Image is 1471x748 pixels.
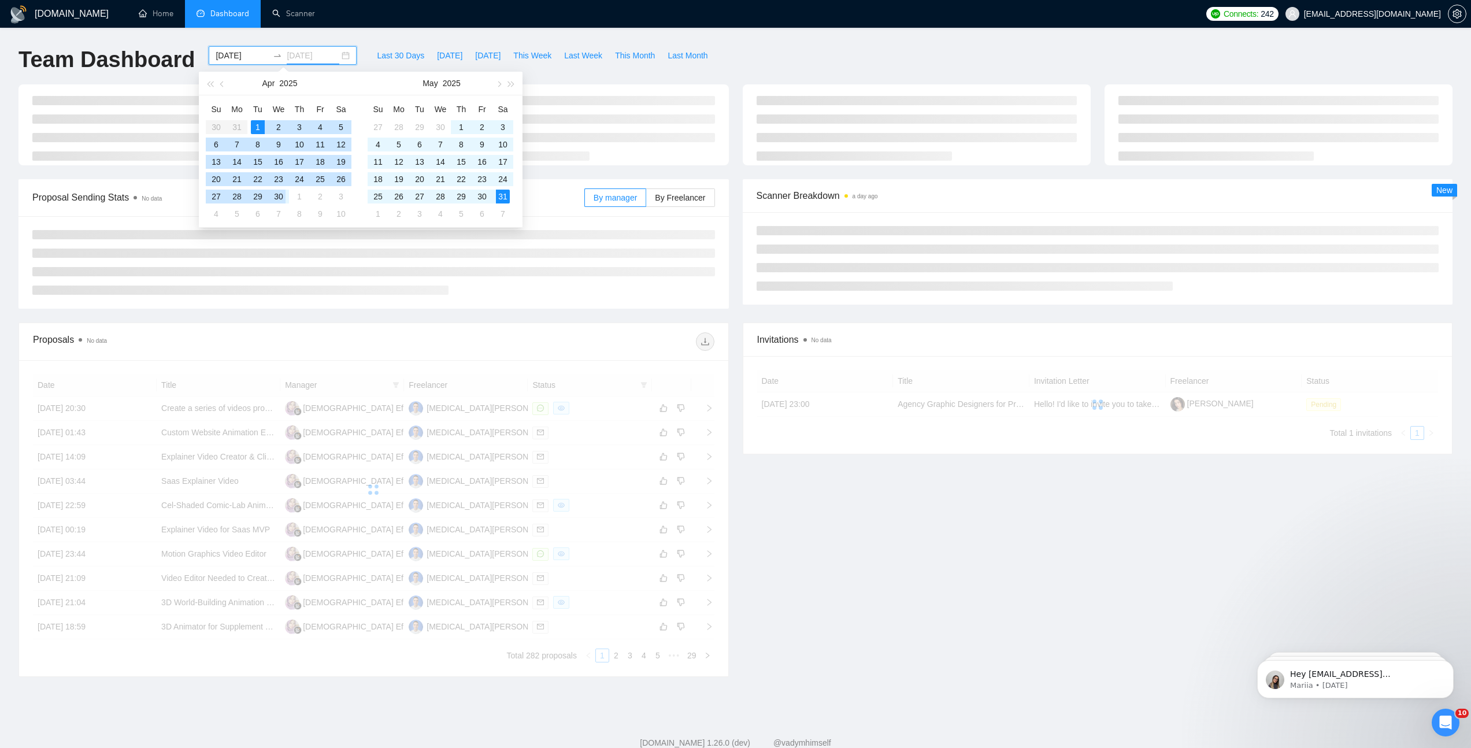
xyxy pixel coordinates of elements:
td: 2025-04-22 [247,171,268,188]
div: 8 [292,207,306,221]
td: 2025-04-30 [430,119,451,136]
div: 27 [413,190,427,203]
div: 6 [251,207,265,221]
span: [DATE] [437,49,462,62]
td: 2025-05-28 [430,188,451,205]
th: Fr [310,100,331,119]
div: 5 [454,207,468,221]
div: 7 [496,207,510,221]
div: 30 [272,190,286,203]
img: logo [9,5,28,24]
div: 1 [292,190,306,203]
span: to [273,51,282,60]
div: 28 [392,120,406,134]
div: 2 [392,207,406,221]
div: 4 [371,138,385,151]
div: 20 [209,172,223,186]
button: This Week [507,46,558,65]
span: dashboard [197,9,205,17]
iframe: Intercom notifications message [1240,636,1471,717]
span: Connects: [1224,8,1258,20]
button: Last 30 Days [370,46,431,65]
td: 2025-05-12 [388,153,409,171]
div: 2 [475,120,489,134]
td: 2025-05-07 [268,205,289,223]
td: 2025-06-01 [368,205,388,223]
span: [DATE] [475,49,501,62]
div: 2 [272,120,286,134]
td: 2025-04-19 [331,153,351,171]
div: 26 [334,172,348,186]
div: 29 [454,190,468,203]
td: 2025-04-03 [289,119,310,136]
div: 10 [496,138,510,151]
div: 15 [251,155,265,169]
td: 2025-05-03 [492,119,513,136]
a: [DOMAIN_NAME] 1.26.0 (dev) [640,738,750,747]
iframe: Intercom live chat [1432,709,1459,736]
div: 21 [433,172,447,186]
span: By Freelancer [655,193,705,202]
td: 2025-04-06 [206,136,227,153]
div: 12 [334,138,348,151]
span: No data [87,338,107,344]
button: Last Week [558,46,609,65]
span: user [1288,10,1296,18]
td: 2025-05-15 [451,153,472,171]
div: 5 [230,207,244,221]
input: Start date [216,49,268,62]
td: 2025-04-02 [268,119,289,136]
img: upwork-logo.png [1211,9,1220,18]
td: 2025-05-04 [206,205,227,223]
span: Scanner Breakdown [757,188,1439,203]
div: 6 [475,207,489,221]
td: 2025-05-21 [430,171,451,188]
div: 30 [433,120,447,134]
td: 2025-04-07 [227,136,247,153]
td: 2025-06-07 [492,205,513,223]
td: 2025-05-02 [310,188,331,205]
th: Sa [331,100,351,119]
div: 22 [251,172,265,186]
button: [DATE] [431,46,469,65]
div: 3 [292,120,306,134]
td: 2025-05-09 [310,205,331,223]
td: 2025-05-02 [472,119,492,136]
div: 12 [392,155,406,169]
time: a day ago [853,193,878,199]
div: 29 [251,190,265,203]
div: 22 [454,172,468,186]
td: 2025-05-07 [430,136,451,153]
td: 2025-06-03 [409,205,430,223]
td: 2025-04-17 [289,153,310,171]
div: 4 [433,207,447,221]
div: 3 [334,190,348,203]
div: 5 [392,138,406,151]
div: 19 [392,172,406,186]
td: 2025-04-08 [247,136,268,153]
td: 2025-04-28 [388,119,409,136]
div: 10 [334,207,348,221]
div: 6 [209,138,223,151]
div: 11 [313,138,327,151]
span: 10 [1455,709,1469,718]
div: 3 [496,120,510,134]
td: 2025-04-05 [331,119,351,136]
span: Last Week [564,49,602,62]
div: 8 [251,138,265,151]
h1: Team Dashboard [18,46,195,73]
button: Apr [262,72,275,95]
td: 2025-04-29 [409,119,430,136]
div: 1 [371,207,385,221]
div: 18 [371,172,385,186]
div: 24 [496,172,510,186]
td: 2025-05-03 [331,188,351,205]
th: Mo [227,100,247,119]
td: 2025-05-06 [409,136,430,153]
span: No data [812,337,832,343]
td: 2025-04-14 [227,153,247,171]
td: 2025-05-27 [409,188,430,205]
div: 5 [334,120,348,134]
